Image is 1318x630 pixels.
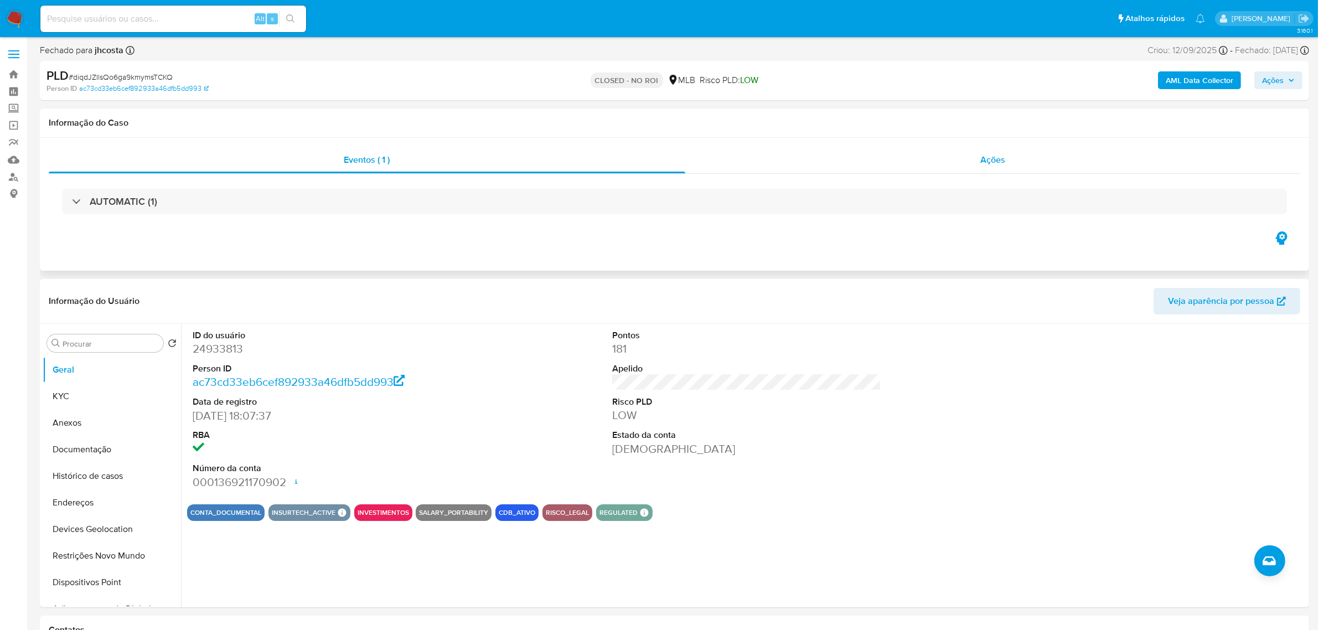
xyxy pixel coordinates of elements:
[1148,44,1228,56] div: Criou: 12/09/2025
[90,195,157,208] h3: AUTOMATIC (1)
[668,74,696,86] div: MLB
[612,363,881,375] dt: Apelido
[1196,14,1205,23] a: Notificações
[612,407,881,423] dd: LOW
[43,436,181,463] button: Documentação
[1235,44,1309,56] div: Fechado: [DATE]
[62,189,1287,214] div: AUTOMATIC (1)
[49,296,139,307] h1: Informação do Usuário
[193,341,462,357] dd: 24933813
[279,11,302,27] button: search-icon
[193,396,462,408] dt: Data de registro
[1158,71,1241,89] button: AML Data Collector
[1262,71,1284,89] span: Ações
[1166,71,1233,89] b: AML Data Collector
[43,516,181,543] button: Devices Geolocation
[612,441,881,457] dd: [DEMOGRAPHIC_DATA]
[193,374,405,390] a: ac73cd33eb6cef892933a46dfb5dd993
[193,363,462,375] dt: Person ID
[69,71,173,82] span: # diqdJZIlsQo6ga9kmymsTCKQ
[43,569,181,596] button: Dispositivos Point
[46,84,77,94] b: Person ID
[612,341,881,357] dd: 181
[1230,44,1233,56] span: -
[79,84,209,94] a: ac73cd33eb6cef892933a46dfb5dd993
[43,357,181,383] button: Geral
[591,73,663,88] p: CLOSED - NO ROI
[1168,288,1274,314] span: Veja aparência por pessoa
[46,66,69,84] b: PLD
[168,339,177,351] button: Retornar ao pedido padrão
[700,74,759,86] span: Risco PLD:
[271,13,274,24] span: s
[612,396,881,408] dt: Risco PLD
[43,596,181,622] button: Adiantamentos de Dinheiro
[344,153,390,166] span: Eventos ( 1 )
[193,329,462,342] dt: ID do usuário
[741,74,759,86] span: LOW
[193,429,462,441] dt: RBA
[40,12,306,26] input: Pesquise usuários ou casos...
[193,408,462,424] dd: [DATE] 18:07:37
[63,339,159,349] input: Procurar
[43,463,181,489] button: Histórico de casos
[92,44,123,56] b: jhcosta
[43,383,181,410] button: KYC
[980,153,1005,166] span: Ações
[1254,71,1303,89] button: Ações
[193,474,462,490] dd: 000136921170902
[256,13,265,24] span: Alt
[43,489,181,516] button: Endereços
[193,462,462,474] dt: Número da conta
[51,339,60,348] button: Procurar
[43,410,181,436] button: Anexos
[1298,13,1310,24] a: Sair
[40,44,123,56] span: Fechado para
[1154,288,1300,314] button: Veja aparência por pessoa
[49,117,1300,128] h1: Informação do Caso
[612,329,881,342] dt: Pontos
[1232,13,1294,24] p: jhonata.costa@mercadolivre.com
[612,429,881,441] dt: Estado da conta
[1125,13,1185,24] span: Atalhos rápidos
[43,543,181,569] button: Restrições Novo Mundo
